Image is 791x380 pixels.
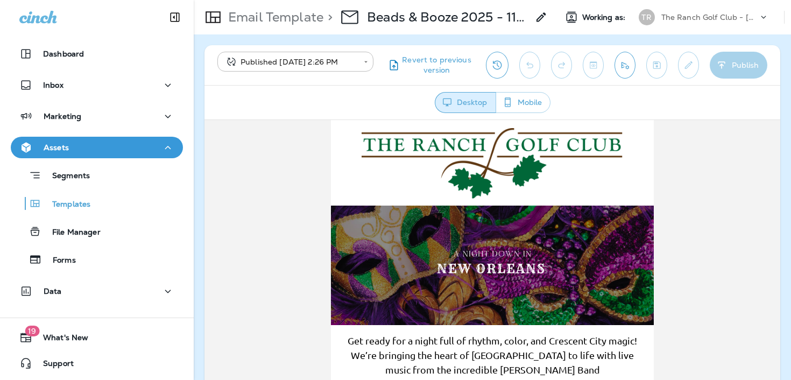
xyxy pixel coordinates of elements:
div: TR [639,9,655,25]
p: Data [44,287,62,295]
p: Email Template [224,9,323,25]
p: Forms [42,256,76,266]
p: Templates [41,200,90,210]
p: The Ranch Golf Club - [GEOGRAPHIC_DATA] [661,13,758,22]
p: Dashboard [43,50,84,58]
img: Ranch%20Logos%20Color%201.png [157,8,419,79]
span: Working as: [582,13,628,22]
p: File Manager [41,228,101,238]
p: > [323,9,333,25]
button: Inbox [11,74,183,96]
button: Collapse Sidebar [160,6,190,28]
button: Data [11,280,183,302]
button: View Changelog [486,52,508,79]
p: Marketing [44,112,81,121]
button: 19What's New [11,327,183,348]
p: Beads & Booze 2025 - 11/14 [367,9,528,25]
span: Support [32,359,74,372]
span: 19 [25,326,39,336]
span: What's New [32,333,88,346]
span: Revert to previous version [400,55,473,75]
button: Revert to previous version [382,52,477,79]
button: Templates [11,192,183,215]
p: Segments [41,171,90,182]
button: File Manager [11,220,183,243]
img: New-Orleans-Flyer-2.png [126,86,449,205]
button: Marketing [11,105,183,127]
button: Forms [11,248,183,271]
span: Get ready for a night full of rhythm, color, and Crescent City magic! We’re bringing the heart of... [143,215,433,255]
button: Send test email [615,52,635,79]
button: Desktop [435,92,496,113]
button: Support [11,353,183,374]
p: Assets [44,143,69,152]
button: Assets [11,137,183,158]
p: Inbox [43,81,63,89]
span: [DATE] 6:30pm - 10:30pm [233,268,343,279]
button: Dashboard [11,43,183,65]
button: Mobile [496,92,550,113]
div: Published [DATE] 2:26 PM [225,57,356,67]
span: $50* EARLY BIRD SPECIAL [230,282,345,293]
button: Segments [11,164,183,187]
